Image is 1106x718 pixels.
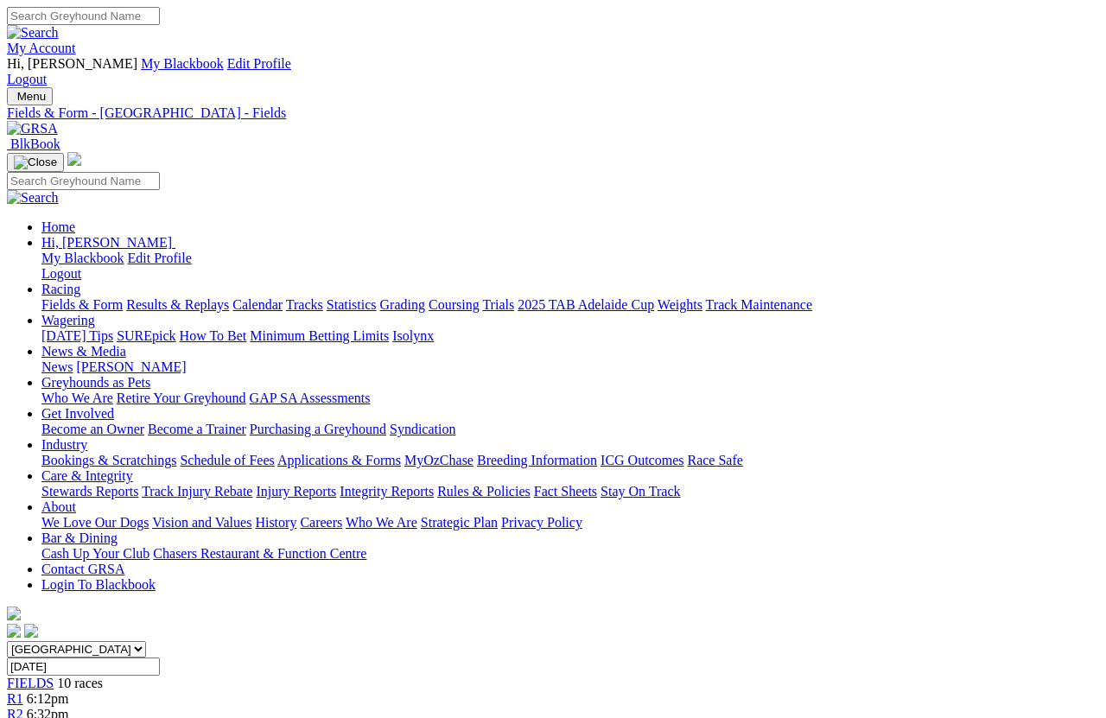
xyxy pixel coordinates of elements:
a: Track Maintenance [706,297,812,312]
a: My Blackbook [141,56,224,71]
a: 2025 TAB Adelaide Cup [518,297,654,312]
a: Results & Replays [126,297,229,312]
span: Hi, [PERSON_NAME] [41,235,172,250]
a: Fact Sheets [534,484,597,499]
div: Industry [41,453,1099,468]
a: Become a Trainer [148,422,246,436]
a: Get Involved [41,406,114,421]
button: Toggle navigation [7,87,53,105]
a: How To Bet [180,328,247,343]
a: Isolynx [392,328,434,343]
span: Menu [17,90,46,103]
div: Wagering [41,328,1099,344]
a: Vision and Values [152,515,251,530]
input: Search [7,172,160,190]
div: Racing [41,297,1099,313]
a: Who We Are [41,391,113,405]
span: 6:12pm [27,691,69,706]
img: logo-grsa-white.png [7,607,21,620]
a: Tracks [286,297,323,312]
a: MyOzChase [404,453,474,467]
a: Retire Your Greyhound [117,391,246,405]
a: BlkBook [7,137,60,151]
div: About [41,515,1099,531]
a: Who We Are [346,515,417,530]
div: Greyhounds as Pets [41,391,1099,406]
a: [DATE] Tips [41,328,113,343]
a: Hi, [PERSON_NAME] [41,235,175,250]
img: Search [7,25,59,41]
a: Schedule of Fees [180,453,274,467]
span: Hi, [PERSON_NAME] [7,56,137,71]
a: Home [41,219,75,234]
a: Purchasing a Greyhound [250,422,386,436]
a: GAP SA Assessments [250,391,371,405]
a: Edit Profile [227,56,291,71]
div: News & Media [41,359,1099,375]
img: Search [7,190,59,206]
a: Applications & Forms [277,453,401,467]
div: Care & Integrity [41,484,1099,499]
div: Get Involved [41,422,1099,437]
button: Toggle navigation [7,153,64,172]
a: Chasers Restaurant & Function Centre [153,546,366,561]
a: Track Injury Rebate [142,484,252,499]
a: Calendar [232,297,283,312]
a: Fields & Form - [GEOGRAPHIC_DATA] - Fields [7,105,1099,121]
a: [PERSON_NAME] [76,359,186,374]
a: Integrity Reports [340,484,434,499]
span: 10 races [57,676,103,690]
a: R1 [7,691,23,706]
a: SUREpick [117,328,175,343]
a: Bookings & Scratchings [41,453,176,467]
a: Statistics [327,297,377,312]
a: Wagering [41,313,95,327]
a: Fields & Form [41,297,123,312]
img: logo-grsa-white.png [67,152,81,166]
a: About [41,499,76,514]
a: News & Media [41,344,126,359]
div: Bar & Dining [41,546,1099,562]
img: GRSA [7,121,58,137]
a: Syndication [390,422,455,436]
a: Careers [300,515,342,530]
a: Stewards Reports [41,484,138,499]
a: Trials [482,297,514,312]
div: Hi, [PERSON_NAME] [41,251,1099,282]
a: Bar & Dining [41,531,118,545]
input: Select date [7,658,160,676]
img: facebook.svg [7,624,21,638]
a: ICG Outcomes [601,453,683,467]
a: Strategic Plan [421,515,498,530]
a: FIELDS [7,676,54,690]
a: Login To Blackbook [41,577,156,592]
a: Minimum Betting Limits [250,328,389,343]
a: Grading [380,297,425,312]
a: Privacy Policy [501,515,582,530]
div: My Account [7,56,1099,87]
input: Search [7,7,160,25]
a: Logout [41,266,81,281]
a: News [41,359,73,374]
a: Cash Up Your Club [41,546,149,561]
span: BlkBook [10,137,60,151]
a: We Love Our Dogs [41,515,149,530]
img: twitter.svg [24,624,38,638]
img: Close [14,156,57,169]
a: Care & Integrity [41,468,133,483]
a: My Account [7,41,76,55]
a: Contact GRSA [41,562,124,576]
a: Greyhounds as Pets [41,375,150,390]
a: Coursing [429,297,480,312]
a: My Blackbook [41,251,124,265]
a: Weights [658,297,702,312]
a: Stay On Track [601,484,680,499]
a: Breeding Information [477,453,597,467]
a: Become an Owner [41,422,144,436]
a: Race Safe [687,453,742,467]
a: Injury Reports [256,484,336,499]
a: History [255,515,296,530]
a: Racing [41,282,80,296]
